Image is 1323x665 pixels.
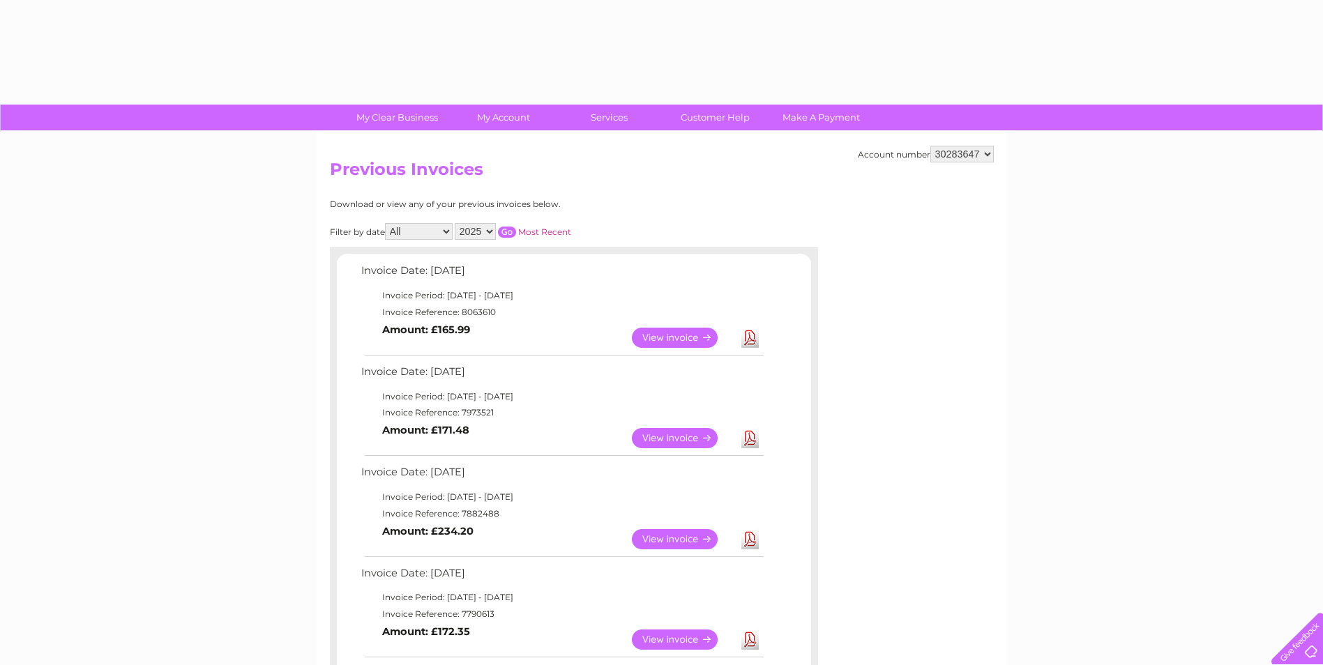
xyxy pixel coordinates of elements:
[330,199,696,209] div: Download or view any of your previous invoices below.
[741,529,759,549] a: Download
[382,525,474,537] b: Amount: £234.20
[632,328,734,348] a: View
[330,160,994,186] h2: Previous Invoices
[358,404,766,421] td: Invoice Reference: 7973521
[358,287,766,304] td: Invoice Period: [DATE] - [DATE]
[658,105,773,130] a: Customer Help
[632,629,734,650] a: View
[764,105,879,130] a: Make A Payment
[552,105,667,130] a: Services
[358,362,766,388] td: Invoice Date: [DATE]
[741,328,759,348] a: Download
[358,564,766,590] td: Invoice Date: [DATE]
[741,629,759,650] a: Download
[358,261,766,287] td: Invoice Date: [DATE]
[446,105,561,130] a: My Account
[741,428,759,448] a: Download
[358,606,766,622] td: Invoice Reference: 7790613
[358,304,766,321] td: Invoice Reference: 8063610
[632,428,734,448] a: View
[382,625,470,638] b: Amount: £172.35
[340,105,455,130] a: My Clear Business
[358,589,766,606] td: Invoice Period: [DATE] - [DATE]
[358,489,766,505] td: Invoice Period: [DATE] - [DATE]
[358,463,766,489] td: Invoice Date: [DATE]
[858,146,994,162] div: Account number
[330,223,696,240] div: Filter by date
[358,388,766,405] td: Invoice Period: [DATE] - [DATE]
[518,227,571,237] a: Most Recent
[382,424,469,436] b: Amount: £171.48
[382,323,470,336] b: Amount: £165.99
[358,505,766,522] td: Invoice Reference: 7882488
[632,529,734,549] a: View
